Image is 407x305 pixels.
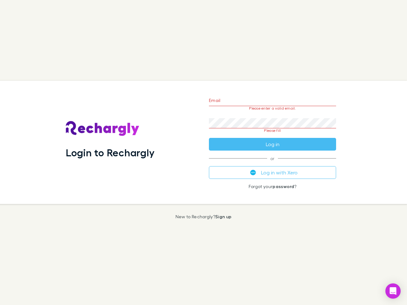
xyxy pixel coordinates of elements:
p: Forgot your ? [209,184,336,189]
span: or [209,158,336,159]
img: Xero's logo [250,170,256,175]
p: Please fill [209,128,336,133]
p: Please enter a valid email. [209,106,336,111]
button: Log in with Xero [209,166,336,179]
h1: Login to Rechargly [66,146,155,159]
button: Log in [209,138,336,151]
div: Open Intercom Messenger [385,283,401,299]
a: password [272,184,294,189]
a: Sign up [215,214,231,219]
img: Rechargly's Logo [66,121,140,136]
p: New to Rechargly? [176,214,232,219]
